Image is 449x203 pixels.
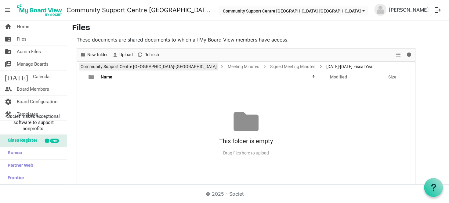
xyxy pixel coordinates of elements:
[5,96,12,108] span: settings
[17,33,27,45] span: Files
[78,49,110,61] div: New folder
[325,63,375,71] span: [DATE]-[DATE] Fiscal Year
[388,74,396,79] span: Size
[67,4,212,16] a: Community Support Centre [GEOGRAPHIC_DATA]-[GEOGRAPHIC_DATA]
[5,135,37,147] span: Glass Register
[135,49,161,61] div: Refresh
[110,49,135,61] div: Upload
[386,4,431,16] a: [PERSON_NAME]
[374,4,386,16] img: no-profile-picture.svg
[219,6,368,15] button: Community Support Centre Haldimand-Norfolk dropdownbutton
[5,58,12,70] span: switch_account
[77,36,415,43] p: These documents are shared documents to which all My Board View members have access.
[5,20,12,33] span: home
[395,51,402,59] button: View dropdownbutton
[17,20,29,33] span: Home
[77,134,415,148] div: This folder is empty
[79,51,109,59] button: New folder
[50,139,59,143] div: new
[405,51,413,59] button: Details
[33,71,51,83] span: Calendar
[5,147,22,159] span: Sumac
[269,63,317,71] a: Signed Meeting Minutes
[15,2,64,18] img: My Board View Logo
[119,51,133,59] span: Upload
[17,83,49,95] span: Board Members
[404,49,414,61] div: Details
[79,63,218,71] a: Community Support Centre [GEOGRAPHIC_DATA]-[GEOGRAPHIC_DATA]
[77,148,415,158] div: Drag files here to upload
[393,49,404,61] div: View
[2,4,13,16] span: menu
[5,108,12,120] span: construction
[5,160,33,172] span: Partner Web
[226,63,260,71] a: Meeting Minutes
[17,45,41,58] span: Admin Files
[5,33,12,45] span: folder_shared
[15,2,67,18] a: My Board View Logo
[144,51,160,59] span: Refresh
[3,113,64,132] span: Societ makes exceptional software to support nonprofits.
[136,51,160,59] button: Refresh
[5,71,28,83] span: [DATE]
[87,51,108,59] span: New folder
[101,74,112,79] span: Name
[17,96,57,108] span: Board Configuration
[111,51,134,59] button: Upload
[5,83,12,95] span: people
[5,172,24,184] span: Frontier
[5,45,12,58] span: folder_shared
[431,4,444,16] button: logout
[72,23,444,34] h3: Files
[206,191,244,197] a: © 2025 - Societ
[330,74,347,79] span: Modified
[17,108,38,120] span: Templates
[17,58,49,70] span: Manage Boards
